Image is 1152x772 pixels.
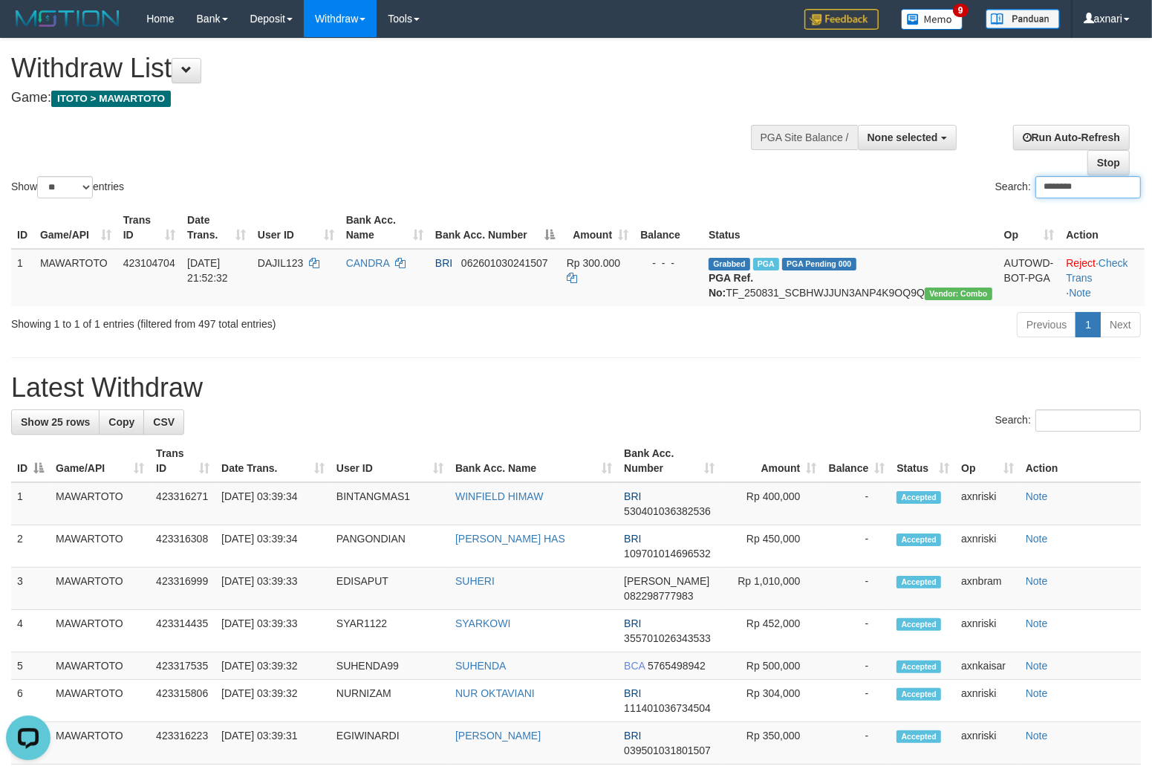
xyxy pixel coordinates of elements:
[455,730,541,742] a: [PERSON_NAME]
[720,722,822,765] td: Rp 350,000
[331,652,449,680] td: SUHENDA99
[331,568,449,610] td: EDISAPUT
[1075,312,1101,337] a: 1
[953,4,969,17] span: 9
[1026,575,1048,587] a: Note
[11,568,50,610] td: 3
[751,125,858,150] div: PGA Site Balance /
[955,680,1020,722] td: axnriski
[896,491,941,504] span: Accepted
[822,680,891,722] td: -
[822,482,891,525] td: -
[891,440,955,482] th: Status: activate to sort column ascending
[720,680,822,722] td: Rp 304,000
[455,687,535,699] a: NUR OKTAVIANI
[215,610,331,652] td: [DATE] 03:39:33
[50,652,150,680] td: MAWARTOTO
[150,652,215,680] td: 423317535
[1066,257,1127,284] a: Check Trans
[150,525,215,568] td: 423316308
[346,257,389,269] a: CANDRA
[822,440,891,482] th: Balance: activate to sort column ascending
[331,722,449,765] td: EGIWINARDI
[37,176,93,198] select: Showentries
[955,722,1020,765] td: axnriski
[567,257,620,269] span: Rp 300.000
[34,249,117,306] td: MAWARTOTO
[1060,249,1145,306] td: · ·
[822,525,891,568] td: -
[1035,409,1141,432] input: Search:
[1100,312,1141,337] a: Next
[150,440,215,482] th: Trans ID: activate to sort column ascending
[896,576,941,588] span: Accepted
[709,272,753,299] b: PGA Ref. No:
[998,207,1061,249] th: Op: activate to sort column ascending
[123,257,175,269] span: 423104704
[998,249,1061,306] td: AUTOWD-BOT-PGA
[150,610,215,652] td: 423314435
[624,548,711,559] span: Copy 109701014696532 to clipboard
[624,687,641,699] span: BRI
[50,610,150,652] td: MAWARTOTO
[331,440,449,482] th: User ID: activate to sort column ascending
[1026,687,1048,699] a: Note
[624,632,711,644] span: Copy 355701026343533 to clipboard
[896,661,941,673] span: Accepted
[34,207,117,249] th: Game/API: activate to sort column ascending
[215,525,331,568] td: [DATE] 03:39:34
[455,575,495,587] a: SUHERI
[215,680,331,722] td: [DATE] 03:39:32
[143,409,184,435] a: CSV
[703,249,998,306] td: TF_250831_SCBHWJJUN3ANP4K9OQ9Q
[624,702,711,714] span: Copy 111401036734504 to clipboard
[1026,730,1048,742] a: Note
[50,525,150,568] td: MAWARTOTO
[1060,207,1145,249] th: Action
[150,722,215,765] td: 423316223
[11,482,50,525] td: 1
[709,258,750,270] span: Grabbed
[187,257,228,284] span: [DATE] 21:52:32
[50,722,150,765] td: MAWARTOTO
[822,652,891,680] td: -
[822,568,891,610] td: -
[99,409,144,435] a: Copy
[11,7,124,30] img: MOTION_logo.png
[449,440,618,482] th: Bank Acc. Name: activate to sort column ascending
[51,91,171,107] span: ITOTO > MAWARTOTO
[331,525,449,568] td: PANGONDIAN
[215,568,331,610] td: [DATE] 03:39:33
[11,311,469,331] div: Showing 1 to 1 of 1 entries (filtered from 497 total entries)
[11,440,50,482] th: ID: activate to sort column descending
[618,440,720,482] th: Bank Acc. Number: activate to sort column ascending
[215,482,331,525] td: [DATE] 03:39:34
[955,482,1020,525] td: axnriski
[1020,440,1141,482] th: Action
[1066,257,1096,269] a: Reject
[896,688,941,701] span: Accepted
[624,660,645,672] span: BCA
[955,525,1020,568] td: axnriski
[331,680,449,722] td: NURNIZAM
[455,617,510,629] a: SYARKOWI
[804,9,879,30] img: Feedback.jpg
[896,533,941,546] span: Accepted
[6,6,51,51] button: Open LiveChat chat widget
[150,680,215,722] td: 423315806
[215,652,331,680] td: [DATE] 03:39:32
[11,610,50,652] td: 4
[955,610,1020,652] td: axnriski
[995,176,1141,198] label: Search:
[782,258,856,270] span: PGA Pending
[11,176,124,198] label: Show entries
[11,373,1141,403] h1: Latest Withdraw
[11,409,100,435] a: Show 25 rows
[340,207,429,249] th: Bank Acc. Name: activate to sort column ascending
[995,409,1141,432] label: Search:
[624,745,711,756] span: Copy 039501031801507 to clipboard
[624,575,709,587] span: [PERSON_NAME]
[1026,660,1048,672] a: Note
[1087,150,1130,175] a: Stop
[429,207,561,249] th: Bank Acc. Number: activate to sort column descending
